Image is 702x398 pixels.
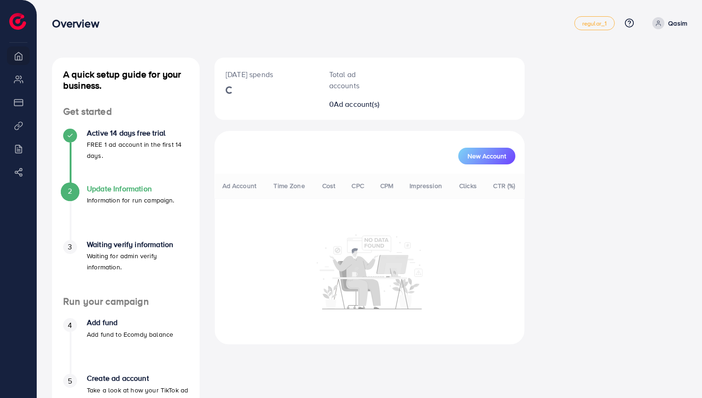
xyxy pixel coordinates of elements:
[87,129,188,137] h4: Active 14 days free trial
[582,20,607,26] span: regular_1
[87,139,188,161] p: FREE 1 ad account in the first 14 days.
[52,240,200,296] li: Waiting verify information
[87,374,188,383] h4: Create ad account
[87,240,188,249] h4: Waiting verify information
[458,148,515,164] button: New Account
[52,129,200,184] li: Active 14 days free trial
[329,100,384,109] h2: 0
[468,153,506,159] span: New Account
[87,250,188,273] p: Waiting for admin verify information.
[52,296,200,307] h4: Run your campaign
[87,318,173,327] h4: Add fund
[87,195,175,206] p: Information for run campaign.
[68,241,72,252] span: 3
[87,184,175,193] h4: Update Information
[668,18,687,29] p: Qasim
[68,186,72,196] span: 2
[52,184,200,240] li: Update Information
[68,376,72,386] span: 5
[52,106,200,117] h4: Get started
[68,320,72,331] span: 4
[649,17,687,29] a: Qasim
[334,99,379,109] span: Ad account(s)
[329,69,384,91] p: Total ad accounts
[574,16,615,30] a: regular_1
[87,329,173,340] p: Add fund to Ecomdy balance
[226,69,307,80] p: [DATE] spends
[52,318,200,374] li: Add fund
[9,13,26,30] img: logo
[52,17,106,30] h3: Overview
[52,69,200,91] h4: A quick setup guide for your business.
